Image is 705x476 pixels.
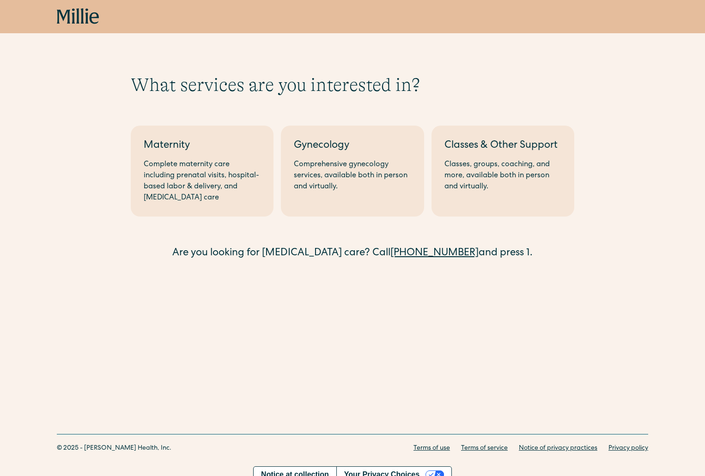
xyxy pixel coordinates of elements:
[413,444,450,453] a: Terms of use
[131,246,574,261] div: Are you looking for [MEDICAL_DATA] care? Call and press 1.
[294,139,411,154] div: Gynecology
[608,444,648,453] a: Privacy policy
[131,74,574,96] h1: What services are you interested in?
[281,126,424,217] a: GynecologyComprehensive gynecology services, available both in person and virtually.
[444,139,561,154] div: Classes & Other Support
[131,126,273,217] a: MaternityComplete maternity care including prenatal visits, hospital-based labor & delivery, and ...
[444,159,561,193] div: Classes, groups, coaching, and more, available both in person and virtually.
[390,248,479,259] a: [PHONE_NUMBER]
[432,126,574,217] a: Classes & Other SupportClasses, groups, coaching, and more, available both in person and virtually.
[144,159,261,204] div: Complete maternity care including prenatal visits, hospital-based labor & delivery, and [MEDICAL_...
[294,159,411,193] div: Comprehensive gynecology services, available both in person and virtually.
[57,444,171,453] div: © 2025 - [PERSON_NAME] Health, Inc.
[144,139,261,154] div: Maternity
[519,444,597,453] a: Notice of privacy practices
[461,444,508,453] a: Terms of service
